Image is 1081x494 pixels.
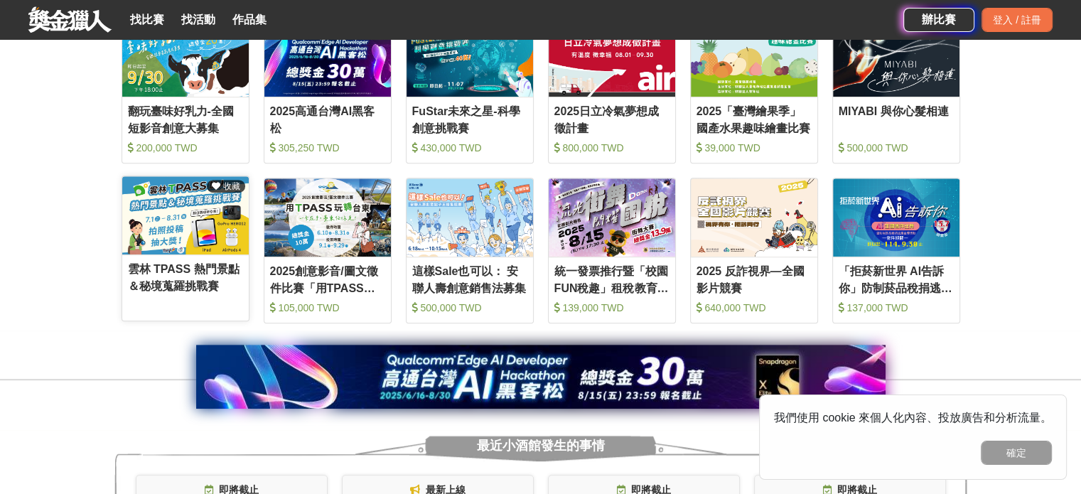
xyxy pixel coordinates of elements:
div: FuStar未來之星-科學創意挑戰賽 [412,103,527,135]
div: 430,000 TWD [412,141,527,155]
a: 找活動 [176,10,221,30]
span: 最近小酒館發生的事情 [477,430,605,461]
img: Cover Image [691,18,817,97]
div: 200,000 TWD [128,141,243,155]
img: Cover Image [549,178,675,257]
a: Cover Image翻玩臺味好乳力-全國短影音創意大募集 200,000 TWD [122,18,249,163]
a: Cover Image這樣Sale也可以： 安聯人壽創意銷售法募集 500,000 TWD [406,178,534,323]
div: 139,000 TWD [554,301,669,315]
div: MIYABI 與你心髮相連 [839,103,954,135]
a: 作品集 [227,10,272,30]
a: Cover Image2025高通台灣AI黑客松 305,250 TWD [264,18,392,163]
div: 500,000 TWD [412,301,527,315]
div: 500,000 TWD [839,141,954,155]
img: Cover Image [549,18,675,97]
a: Cover Image「拒菸新世界 AI告訴你」防制菸品稅捐逃漏 徵件比賽 137,000 TWD [832,178,960,323]
a: Cover Image2025日立冷氣夢想成徵計畫 800,000 TWD [548,18,676,163]
div: 137,000 TWD [839,301,954,315]
span: 收藏 [220,181,240,191]
div: 雲林 TPASS 熱門景點＆秘境蒐羅挑戰賽 [128,261,243,293]
div: 2025高通台灣AI黑客松 [270,103,385,135]
img: Cover Image [264,178,391,257]
img: Cover Image [122,18,249,97]
div: 這樣Sale也可以： 安聯人壽創意銷售法募集 [412,263,527,295]
div: 統一發票推行暨「校園FUN稅趣」租稅教育及宣導活動之「流光街舞 閃耀國稅」 租稅教育及宣導活動 [554,263,669,295]
div: 2025日立冷氣夢想成徵計畫 [554,103,669,135]
img: Cover Image [122,176,249,254]
div: 305,250 TWD [270,141,385,155]
div: 640,000 TWD [697,301,812,315]
div: 800,000 TWD [554,141,669,155]
div: 登入 / 註冊 [981,8,1053,32]
div: 105,000 TWD [270,301,385,315]
img: Cover Image [833,178,959,257]
a: Cover Image2025 反詐視界—全國影片競賽 640,000 TWD [690,178,818,323]
div: 翻玩臺味好乳力-全國短影音創意大募集 [128,103,243,135]
div: 2025「臺灣繪果季」國產水果趣味繪畫比賽 [697,103,812,135]
div: 「拒菸新世界 AI告訴你」防制菸品稅捐逃漏 徵件比賽 [839,263,954,295]
a: Cover Image2025「臺灣繪果季」國產水果趣味繪畫比賽 39,000 TWD [690,18,818,163]
img: Cover Image [691,178,817,257]
span: 我們使用 cookie 來個人化內容、投放廣告和分析流量。 [774,412,1052,424]
div: 2025創意影音/圖文徵件比賽「用TPASS玩轉台東」 [270,263,385,295]
button: 確定 [981,441,1052,465]
img: b9cb4af2-d6e3-4f27-8b2d-44722acab629.jpg [196,345,886,409]
a: 找比賽 [124,10,170,30]
a: Cover Image統一發票推行暨「校園FUN稅趣」租稅教育及宣導活動之「流光街舞 閃耀國稅」 租稅教育及宣導活動 139,000 TWD [548,178,676,323]
a: Cover ImageMIYABI 與你心髮相連 500,000 TWD [832,18,960,163]
a: Cover Image2025創意影音/圖文徵件比賽「用TPASS玩轉台東」 105,000 TWD [264,178,392,323]
img: Cover Image [407,18,533,97]
a: 辦比賽 [903,8,974,32]
a: Cover Image 收藏雲林 TPASS 熱門景點＆秘境蒐羅挑戰賽 [122,176,249,321]
img: Cover Image [264,18,391,97]
div: 2025 反詐視界—全國影片競賽 [697,263,812,295]
a: Cover ImageFuStar未來之星-科學創意挑戰賽 430,000 TWD [406,18,534,163]
img: Cover Image [833,18,959,97]
img: Cover Image [407,178,533,257]
div: 39,000 TWD [697,141,812,155]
